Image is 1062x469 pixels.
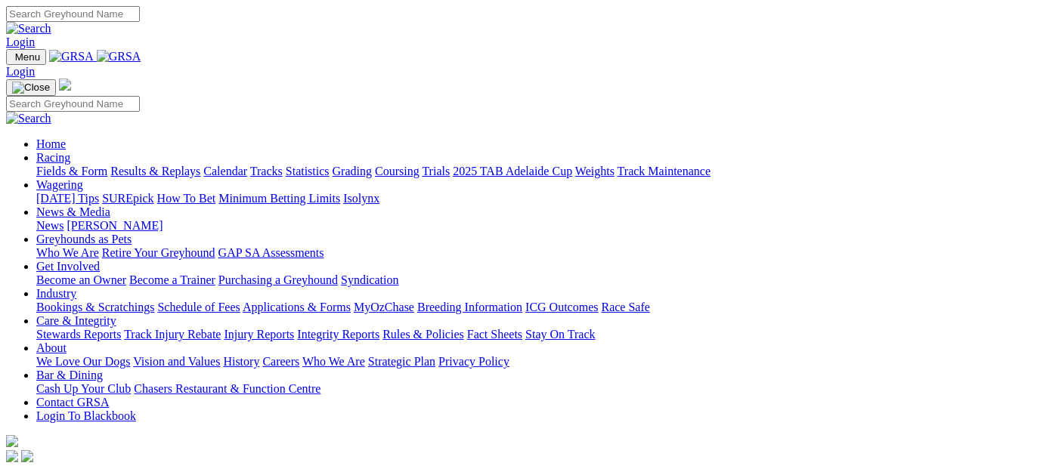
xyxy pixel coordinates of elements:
[36,382,1056,396] div: Bar & Dining
[110,165,200,177] a: Results & Replays
[36,192,99,205] a: [DATE] Tips
[102,192,153,205] a: SUREpick
[467,328,522,341] a: Fact Sheets
[36,287,76,300] a: Industry
[36,165,1056,178] div: Racing
[218,246,324,259] a: GAP SA Assessments
[36,151,70,164] a: Racing
[438,355,509,368] a: Privacy Policy
[262,355,299,368] a: Careers
[67,219,163,232] a: [PERSON_NAME]
[36,205,110,218] a: News & Media
[6,112,51,125] img: Search
[36,328,1056,341] div: Care & Integrity
[422,165,450,177] a: Trials
[36,301,154,313] a: Bookings & Scratchings
[21,450,33,462] img: twitter.svg
[6,96,140,112] input: Search
[618,165,711,177] a: Track Maintenance
[36,165,107,177] a: Fields & Form
[218,273,338,286] a: Purchasing a Greyhound
[36,369,103,381] a: Bar & Dining
[36,355,130,368] a: We Love Our Dogs
[36,178,83,191] a: Wagering
[243,301,351,313] a: Applications & Forms
[575,165,615,177] a: Weights
[218,192,340,205] a: Minimum Betting Limits
[223,355,259,368] a: History
[59,79,71,91] img: logo-grsa-white.png
[36,137,66,150] a: Home
[601,301,649,313] a: Race Safe
[6,435,18,447] img: logo-grsa-white.png
[36,192,1056,205] div: Wagering
[124,328,221,341] a: Track Injury Rebate
[354,301,414,313] a: MyOzChase
[36,396,109,409] a: Contact GRSA
[6,79,56,96] button: Toggle navigation
[36,328,121,341] a: Stewards Reports
[525,301,598,313] a: ICG Outcomes
[6,450,18,462] img: facebook.svg
[203,165,247,177] a: Calendar
[375,165,420,177] a: Coursing
[525,328,595,341] a: Stay On Track
[382,328,464,341] a: Rules & Policies
[36,260,100,273] a: Get Involved
[286,165,330,177] a: Statistics
[129,273,215,286] a: Become a Trainer
[133,355,220,368] a: Vision and Values
[6,22,51,35] img: Search
[36,341,67,354] a: About
[102,246,215,259] a: Retire Your Greyhound
[341,273,398,286] a: Syndication
[36,273,1056,287] div: Get Involved
[302,355,365,368] a: Who We Are
[36,355,1056,369] div: About
[343,192,379,205] a: Isolynx
[36,246,1056,260] div: Greyhounds as Pets
[6,49,46,65] button: Toggle navigation
[453,165,572,177] a: 2025 TAB Adelaide Cup
[36,219,1056,233] div: News & Media
[36,314,116,327] a: Care & Integrity
[6,65,35,78] a: Login
[36,219,63,232] a: News
[97,50,141,63] img: GRSA
[36,409,136,422] a: Login To Blackbook
[36,382,131,395] a: Cash Up Your Club
[157,301,240,313] a: Schedule of Fees
[6,35,35,48] a: Login
[250,165,283,177] a: Tracks
[36,273,126,286] a: Become an Owner
[15,51,40,63] span: Menu
[333,165,372,177] a: Grading
[12,82,50,94] img: Close
[134,382,320,395] a: Chasers Restaurant & Function Centre
[224,328,294,341] a: Injury Reports
[36,301,1056,314] div: Industry
[157,192,216,205] a: How To Bet
[297,328,379,341] a: Integrity Reports
[417,301,522,313] a: Breeding Information
[368,355,435,368] a: Strategic Plan
[36,233,132,245] a: Greyhounds as Pets
[6,6,140,22] input: Search
[49,50,94,63] img: GRSA
[36,246,99,259] a: Who We Are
